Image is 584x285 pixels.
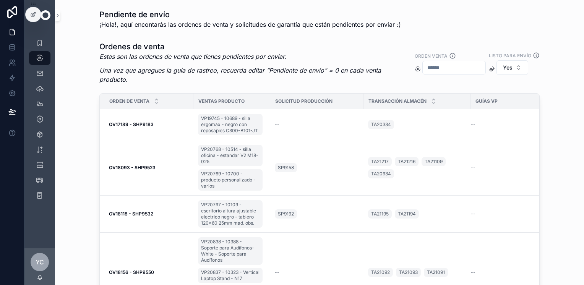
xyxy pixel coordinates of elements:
[471,211,535,217] a: --
[368,209,392,219] a: TA21195
[471,121,535,128] a: --
[99,20,401,29] span: ¡Hola!, aquí encontarás las ordenes de venta y solicitudes de garantía que están pendientes por e...
[99,53,286,60] em: Estas son las ordenes de venta que tienes pendientes por enviar.
[395,157,419,166] a: TA21216
[36,257,44,267] span: YC
[471,269,475,275] span: --
[371,171,391,177] span: TA20934
[368,120,394,129] a: TA20334
[275,162,359,174] a: SP9158
[198,199,266,229] a: VP20797 - 10109 - escritorio altura ajustable electrico negro - tablero 120x60 25mm mad. obs.
[471,211,475,217] span: --
[371,121,391,128] span: TA20334
[503,64,513,71] span: Yes
[278,165,294,171] span: SP9158
[198,112,266,137] a: VP19745 - 10689 - silla ergomax - negro con reposapies C300-B101-JT
[198,145,263,166] a: VP20768 - 10514 - silla oficina - estandar V2 M18-025
[109,98,149,104] span: Orden de venta
[201,269,260,282] span: VP20837 - 10323 - Vertical Laptop Stand - N17
[275,121,359,128] a: --
[371,159,389,165] span: TA21217
[109,121,154,127] strong: OV17189 - SHP9183
[471,165,475,171] span: --
[201,171,260,189] span: VP20769 - 10700 - producto personalizado - varios
[198,169,263,191] a: VP20769 - 10700 - producto personalizado - varios
[275,269,279,275] span: --
[425,159,443,165] span: TA21109
[275,269,359,275] a: --
[201,115,260,134] span: VP19745 - 10689 - silla ergomax - negro con reposapies C300-B101-JT
[198,268,263,283] a: VP20837 - 10323 - Vertical Laptop Stand - N17
[368,268,393,277] a: TA21092
[415,52,448,59] label: Orden venta
[198,237,263,265] a: VP20838 - 10388 - Soporte para Audífonos-White - Soporte para Audífonos
[424,268,448,277] a: TA21091
[368,157,392,166] a: TA21217
[109,121,189,128] a: OV17189 - SHP9183
[275,209,297,219] a: SP9192
[422,157,446,166] a: TA21109
[475,98,498,104] span: Guías vp
[471,121,475,128] span: --
[99,66,381,83] em: Una vez que agregues la guía de rastreo, recuerda editar "Pendiente de envío" = 0 en cada venta p...
[99,9,401,20] h1: Pendiente de envío
[395,209,419,219] a: TA21194
[109,165,156,170] strong: OV18093 - SHP9523
[109,165,189,171] a: OV18093 - SHP9523
[198,98,245,104] span: Ventas producto
[471,165,535,171] a: --
[399,269,418,275] span: TA21093
[427,269,445,275] span: TA21091
[275,121,279,128] span: --
[489,52,531,59] label: Listo para envío
[368,98,427,104] span: Transacción almacén
[278,211,294,217] span: SP9192
[368,208,466,220] a: TA21195TA21194
[109,269,189,275] a: OV18156 - SHP9550
[471,269,535,275] a: --
[198,200,263,228] a: VP20797 - 10109 - escritorio altura ajustable electrico negro - tablero 120x60 25mm mad. obs.
[368,118,466,131] a: TA20334
[396,268,421,277] a: TA21093
[371,269,390,275] span: TA21092
[398,159,415,165] span: TA21216
[198,114,263,135] a: VP19745 - 10689 - silla ergomax - negro con reposapies C300-B101-JT
[275,163,297,172] a: SP9158
[201,239,260,263] span: VP20838 - 10388 - Soporte para Audífonos-White - Soporte para Audífonos
[198,143,266,192] a: VP20768 - 10514 - silla oficina - estandar V2 M18-025VP20769 - 10700 - producto personalizado - v...
[398,211,416,217] span: TA21194
[371,211,389,217] span: TA21195
[201,202,260,226] span: VP20797 - 10109 - escritorio altura ajustable electrico negro - tablero 120x60 25mm mad. obs.
[368,155,466,180] a: TA21217TA21216TA21109TA20934
[99,41,407,52] h1: Ordenes de venta
[201,146,260,165] span: VP20768 - 10514 - silla oficina - estandar V2 M18-025
[24,31,55,212] div: scrollable content
[368,266,466,279] a: TA21092TA21093TA21091
[275,208,359,220] a: SP9192
[496,60,528,75] button: Select Button
[109,211,153,217] strong: OV18118 - SHP9532
[275,98,333,104] span: Solicitud producción
[109,211,189,217] a: OV18118 - SHP9532
[109,269,154,275] strong: OV18156 - SHP9550
[368,169,394,178] a: TA20934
